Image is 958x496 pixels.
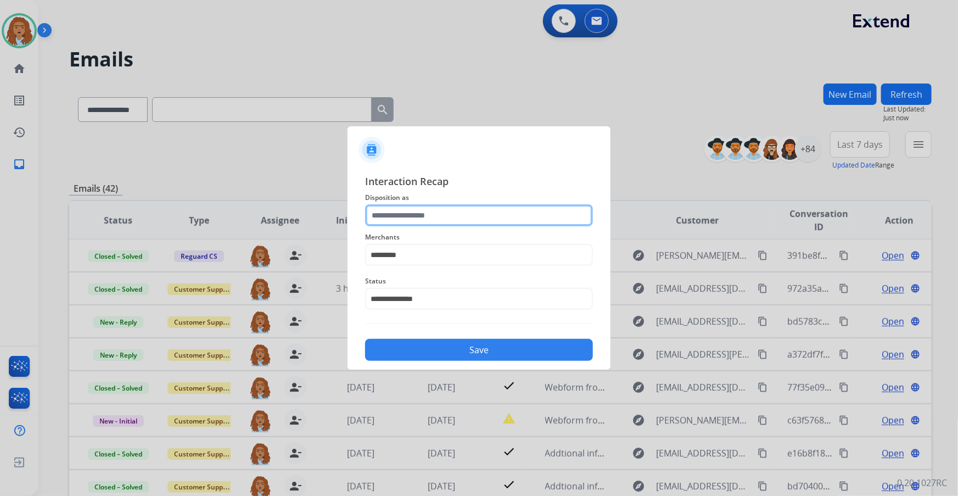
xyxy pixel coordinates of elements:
img: contactIcon [358,137,385,163]
button: Save [365,339,593,361]
span: Disposition as [365,191,593,204]
span: Merchants [365,231,593,244]
p: 0.20.1027RC [897,476,947,489]
span: Status [365,275,593,288]
span: Interaction Recap [365,174,593,191]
